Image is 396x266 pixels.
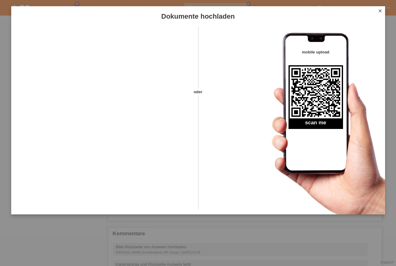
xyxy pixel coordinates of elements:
[376,8,384,15] a: close
[21,42,187,197] iframe: Upload
[378,8,383,13] i: close
[289,50,343,54] h4: mobile upload
[187,89,209,95] span: oder
[289,120,343,129] h2: scan me
[11,12,385,20] h1: Dokumente hochladen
